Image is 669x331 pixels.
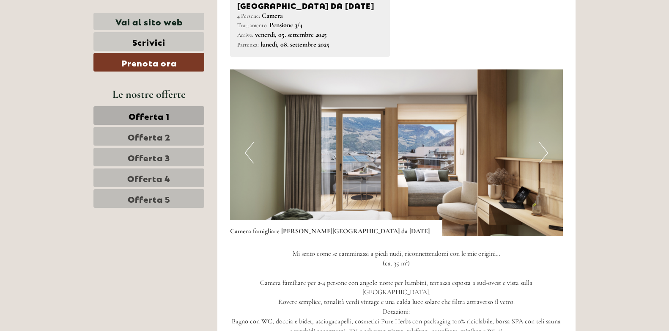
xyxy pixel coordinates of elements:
[93,53,204,72] a: Prenota ora
[269,21,302,29] b: Pensione 3/4
[6,23,117,49] div: Buon giorno, come possiamo aiutarla?
[13,41,113,47] small: 16:32
[237,31,253,39] small: Arrivo:
[230,220,442,236] div: Camera famigliare [PERSON_NAME][GEOGRAPHIC_DATA] da [DATE]
[93,13,204,30] a: Vai al sito web
[128,151,170,163] span: Offerta 3
[230,69,563,236] img: image
[237,22,268,29] small: Trattamento:
[128,193,170,204] span: Offerta 5
[539,142,548,163] button: Next
[143,6,190,21] div: mercoledì
[260,40,329,49] b: lunedì, 08. settembre 2025
[93,86,204,102] div: Le nostre offerte
[262,11,283,20] b: Camera
[13,25,113,31] div: [GEOGRAPHIC_DATA]
[237,41,259,48] small: Partenza:
[283,219,333,238] button: Invia
[93,32,204,51] a: Scrivici
[245,142,254,163] button: Previous
[128,130,170,142] span: Offerta 2
[237,12,260,19] small: 4 Persone:
[127,172,170,184] span: Offerta 4
[129,110,170,121] span: Offerta 1
[255,30,327,39] b: venerdì, 05. settembre 2025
